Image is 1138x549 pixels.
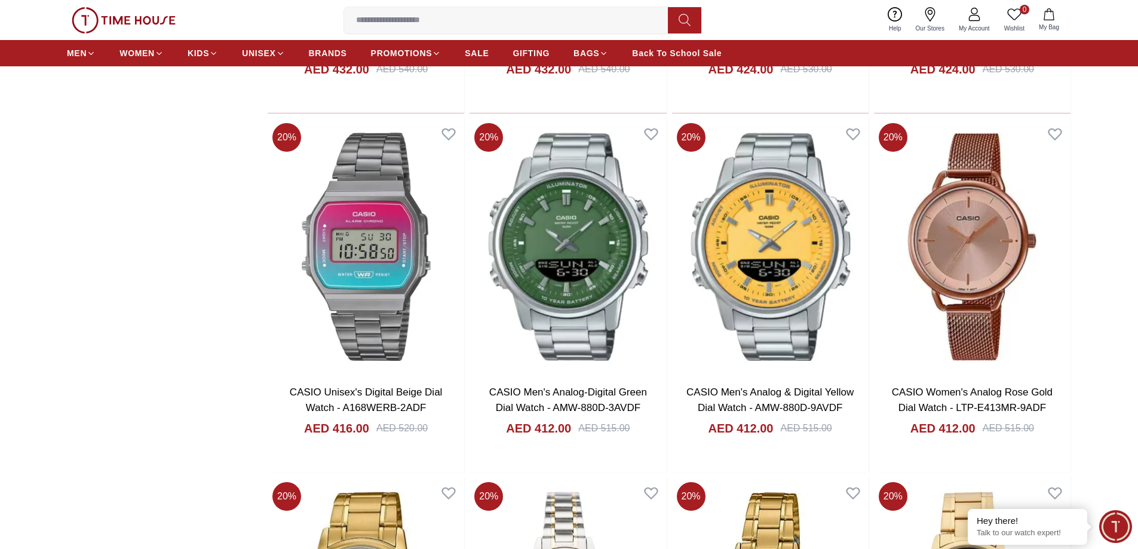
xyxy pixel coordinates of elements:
div: Hey there! [977,515,1078,527]
a: Help [882,5,909,35]
span: 20 % [677,482,706,511]
div: AED 540.00 [578,62,630,76]
div: AED 540.00 [376,62,428,76]
img: ... [72,7,176,33]
span: MEN [67,47,87,59]
span: Our Stores [911,24,949,33]
p: Talk to our watch expert! [977,528,1078,538]
div: AED 530.00 [780,62,832,76]
span: 20 % [272,123,301,152]
a: MEN [67,42,96,64]
span: UNISEX [242,47,275,59]
span: SALE [465,47,489,59]
h4: AED 412.00 [708,420,774,437]
span: PROMOTIONS [371,47,432,59]
span: 20 % [677,123,706,152]
h4: AED 432.00 [506,61,571,78]
a: PROMOTIONS [371,42,441,64]
span: BRANDS [309,47,347,59]
span: WOMEN [119,47,155,59]
span: 0 [1020,5,1029,14]
span: 20 % [474,123,503,152]
span: Back To School Sale [632,47,722,59]
a: CASIO Men's Analog & Digital Yellow Dial Watch - AMW-880D-9AVDF [686,387,854,413]
div: AED 530.00 [983,62,1034,76]
a: Our Stores [909,5,952,35]
a: UNISEX [242,42,284,64]
a: 0Wishlist [997,5,1032,35]
img: CASIO Men's Analog & Digital Yellow Dial Watch - AMW-880D-9AVDF [672,118,869,375]
div: Chat Widget [1099,510,1132,543]
div: AED 515.00 [578,421,630,435]
div: AED 515.00 [983,421,1034,435]
a: CASIO Men's Analog-Digital Green Dial Watch - AMW-880D-3AVDF [489,387,647,413]
div: AED 515.00 [780,421,832,435]
h4: AED 412.00 [506,420,571,437]
a: CASIO Women's Analog Rose Gold Dial Watch - LTP-E413MR-9ADF [892,387,1053,413]
span: Wishlist [999,24,1029,33]
a: GIFTING [513,42,550,64]
span: BAGS [573,47,599,59]
a: WOMEN [119,42,164,64]
h4: AED 412.00 [910,420,976,437]
span: 20 % [879,123,907,152]
a: SALE [465,42,489,64]
div: AED 520.00 [376,421,428,435]
h4: AED 432.00 [304,61,369,78]
a: Back To School Sale [632,42,722,64]
img: CASIO Women's Analog Rose Gold Dial Watch - LTP-E413MR-9ADF [874,118,1070,375]
img: CASIO Unisex's Digital Beige Dial Watch - A168WERB-2ADF [268,118,464,375]
span: 20 % [879,482,907,511]
span: My Bag [1034,23,1064,32]
span: 20 % [272,482,301,511]
span: GIFTING [513,47,550,59]
h4: AED 416.00 [304,420,369,437]
h4: AED 424.00 [910,61,976,78]
h4: AED 424.00 [708,61,774,78]
a: BRANDS [309,42,347,64]
span: My Account [954,24,995,33]
span: Help [884,24,906,33]
button: My Bag [1032,6,1066,34]
span: KIDS [188,47,209,59]
img: CASIO Men's Analog-Digital Green Dial Watch - AMW-880D-3AVDF [470,118,666,375]
span: 20 % [474,482,503,511]
a: BAGS [573,42,608,64]
a: CASIO Unisex's Digital Beige Dial Watch - A168WERB-2ADF [290,387,443,413]
a: KIDS [188,42,218,64]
